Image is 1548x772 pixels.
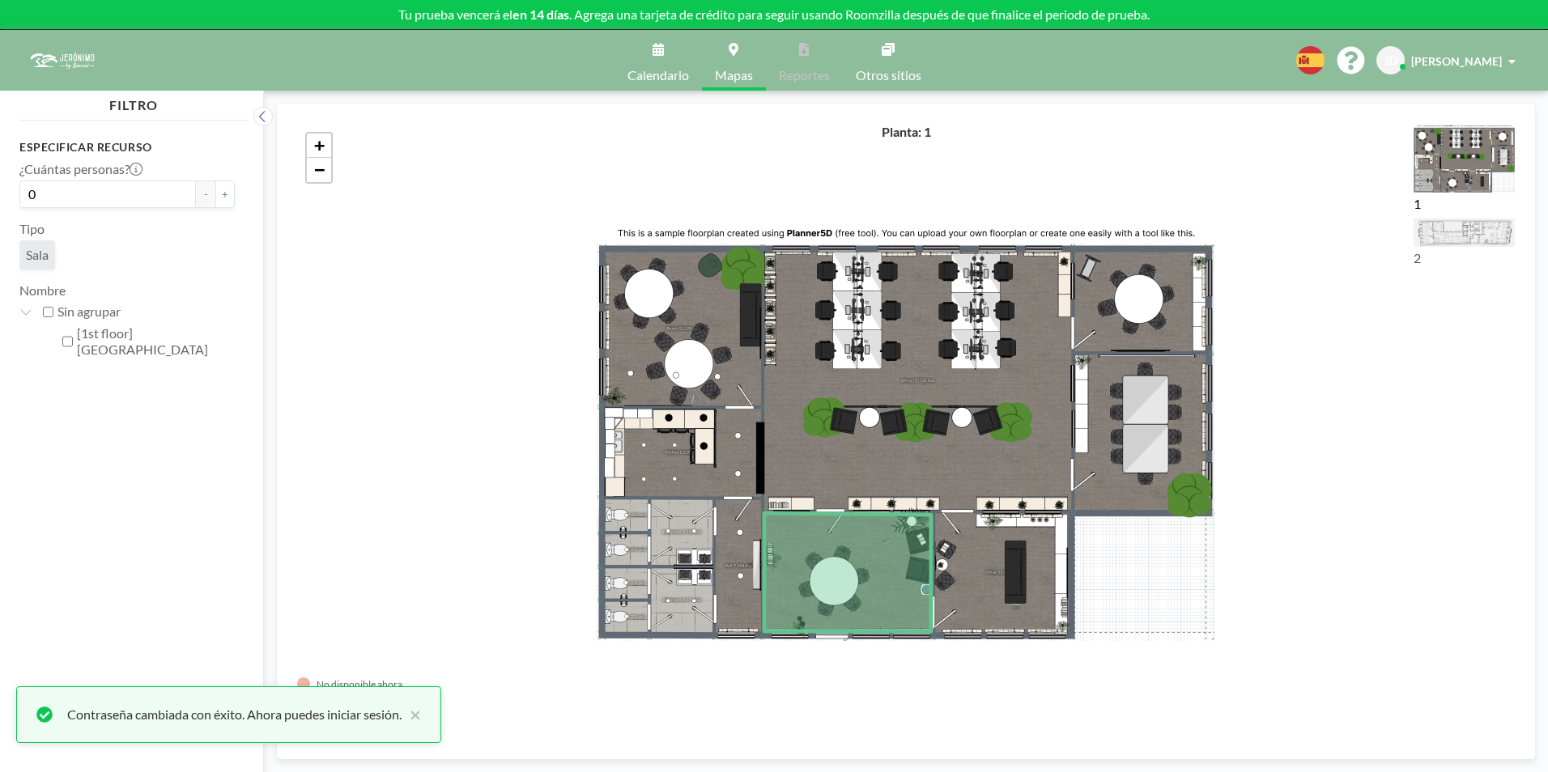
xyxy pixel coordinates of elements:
label: Sin agrupar [57,303,235,320]
label: 2 [1414,250,1421,265]
img: organization-logo [26,45,99,77]
a: Zoom in [307,134,331,158]
button: close [402,705,421,724]
a: Zoom out [307,158,331,182]
button: - [196,180,215,208]
b: en 14 días [512,6,569,22]
img: a9d9c567a9c2b28f20c0bd9356346d89.jpg [1414,218,1515,247]
span: + [314,135,325,155]
label: ¿Cuántas personas? [19,161,142,177]
div: No disponible ahora [317,678,402,690]
label: Tipo [19,221,45,237]
a: Calendario [615,30,702,91]
a: Reportes [766,30,843,91]
span: Calendario [627,69,689,82]
label: 1 [1414,196,1421,211]
span: Mapas [715,69,753,82]
a: Otros sitios [843,30,934,91]
button: + [215,180,235,208]
span: JD [1384,53,1397,68]
span: − [314,159,325,180]
label: [1st floor] [GEOGRAPHIC_DATA] [77,325,235,358]
h3: Especificar recurso [19,140,235,155]
span: Otros sitios [856,69,921,82]
a: Mapas [702,30,766,91]
img: ExemplaryFloorPlanRoomzilla.png [1414,124,1515,193]
h4: Planta: 1 [882,124,931,140]
h4: FILTRO [19,91,248,113]
label: Nombre [19,282,66,298]
span: Reportes [779,69,830,82]
span: [PERSON_NAME] [1411,54,1502,68]
span: Sala [26,247,49,262]
div: Contraseña cambiada con éxito. Ahora puedes iniciar sesión. [67,705,402,724]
